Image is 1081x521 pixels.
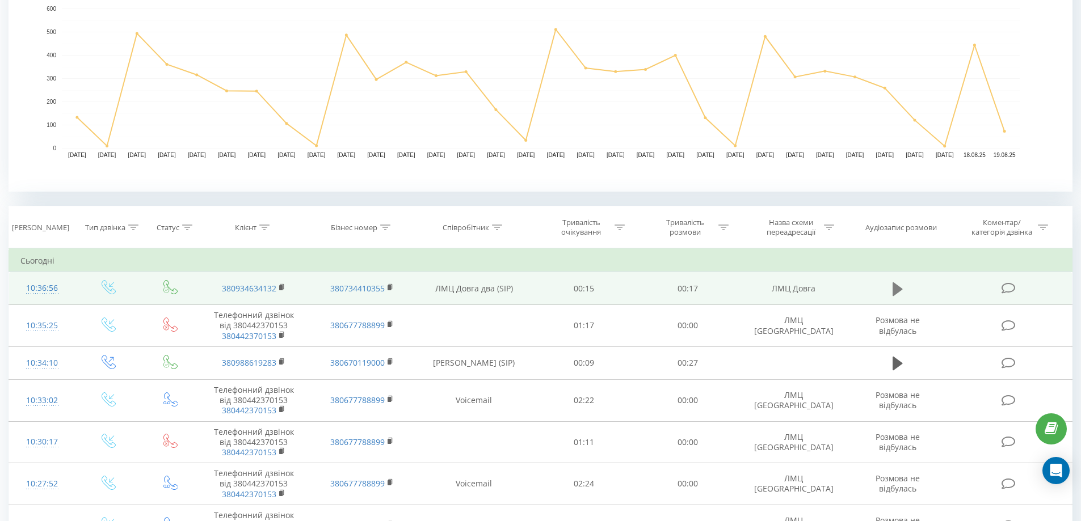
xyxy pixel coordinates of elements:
[367,152,385,158] text: [DATE]
[53,145,56,151] text: 0
[696,152,714,158] text: [DATE]
[532,380,636,422] td: 02:22
[532,272,636,305] td: 00:15
[200,463,308,505] td: Телефонний дзвінок від 380442370153
[20,277,64,299] div: 10:36:56
[636,463,740,505] td: 00:00
[20,315,64,337] div: 10:35:25
[739,463,847,505] td: ЛМЦ [GEOGRAPHIC_DATA]
[158,152,176,158] text: [DATE]
[200,380,308,422] td: Телефонний дзвінок від 380442370153
[786,152,804,158] text: [DATE]
[247,152,266,158] text: [DATE]
[98,152,116,158] text: [DATE]
[532,346,636,379] td: 00:09
[338,152,356,158] text: [DATE]
[936,152,954,158] text: [DATE]
[222,447,276,458] a: 380442370153
[222,331,276,341] a: 380442370153
[47,75,56,82] text: 300
[551,218,612,237] div: Тривалість очікування
[532,463,636,505] td: 02:24
[547,152,565,158] text: [DATE]
[1042,457,1070,484] div: Open Intercom Messenger
[532,421,636,463] td: 01:11
[760,218,821,237] div: Назва схеми переадресації
[47,122,56,128] text: 100
[330,437,385,447] a: 380677788899
[816,152,834,158] text: [DATE]
[222,283,276,294] a: 380934634132
[222,357,276,368] a: 380988619283
[636,346,740,379] td: 00:27
[9,249,1072,272] td: Сьогодні
[331,223,377,232] div: Бізнес номер
[739,272,847,305] td: ЛМЦ Довга
[636,272,740,305] td: 00:17
[416,380,532,422] td: Voicemail
[47,99,56,105] text: 200
[846,152,864,158] text: [DATE]
[330,478,385,489] a: 380677788899
[636,380,740,422] td: 00:00
[666,152,684,158] text: [DATE]
[222,489,276,499] a: 380442370153
[330,320,385,331] a: 380677788899
[427,152,445,158] text: [DATE]
[188,152,206,158] text: [DATE]
[756,152,775,158] text: [DATE]
[994,152,1016,158] text: 19.08.25
[200,421,308,463] td: Телефонний дзвінок від 380442370153
[876,431,920,452] span: Розмова не відбулась
[330,283,385,294] a: 380734410355
[20,431,64,453] div: 10:30:17
[443,223,489,232] div: Співробітник
[532,305,636,347] td: 01:17
[200,305,308,347] td: Телефонний дзвінок від 380442370153
[218,152,236,158] text: [DATE]
[222,405,276,416] a: 380442370153
[577,152,595,158] text: [DATE]
[157,223,179,232] div: Статус
[68,152,86,158] text: [DATE]
[416,346,532,379] td: [PERSON_NAME] (SIP)
[416,463,532,505] td: Voicemail
[397,152,415,158] text: [DATE]
[47,6,56,12] text: 600
[457,152,475,158] text: [DATE]
[726,152,744,158] text: [DATE]
[85,223,125,232] div: Тип дзвінка
[128,152,146,158] text: [DATE]
[739,380,847,422] td: ЛМЦ [GEOGRAPHIC_DATA]
[739,421,847,463] td: ЛМЦ [GEOGRAPHIC_DATA]
[487,152,505,158] text: [DATE]
[876,152,894,158] text: [DATE]
[906,152,924,158] text: [DATE]
[277,152,296,158] text: [DATE]
[964,152,986,158] text: 18.08.25
[20,352,64,374] div: 10:34:10
[12,223,69,232] div: [PERSON_NAME]
[607,152,625,158] text: [DATE]
[637,152,655,158] text: [DATE]
[47,29,56,35] text: 500
[235,223,256,232] div: Клієнт
[876,473,920,494] span: Розмова не відбулась
[876,315,920,336] span: Розмова не відбулась
[655,218,716,237] div: Тривалість розмови
[330,357,385,368] a: 380670119000
[20,473,64,495] div: 10:27:52
[416,272,532,305] td: ЛМЦ Довга два (SIP)
[330,395,385,405] a: 380677788899
[865,223,937,232] div: Аудіозапис розмови
[517,152,535,158] text: [DATE]
[308,152,326,158] text: [DATE]
[876,389,920,410] span: Розмова не відбулась
[20,389,64,412] div: 10:33:02
[47,52,56,58] text: 400
[636,421,740,463] td: 00:00
[969,218,1035,237] div: Коментар/категорія дзвінка
[739,305,847,347] td: ЛМЦ [GEOGRAPHIC_DATA]
[636,305,740,347] td: 00:00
